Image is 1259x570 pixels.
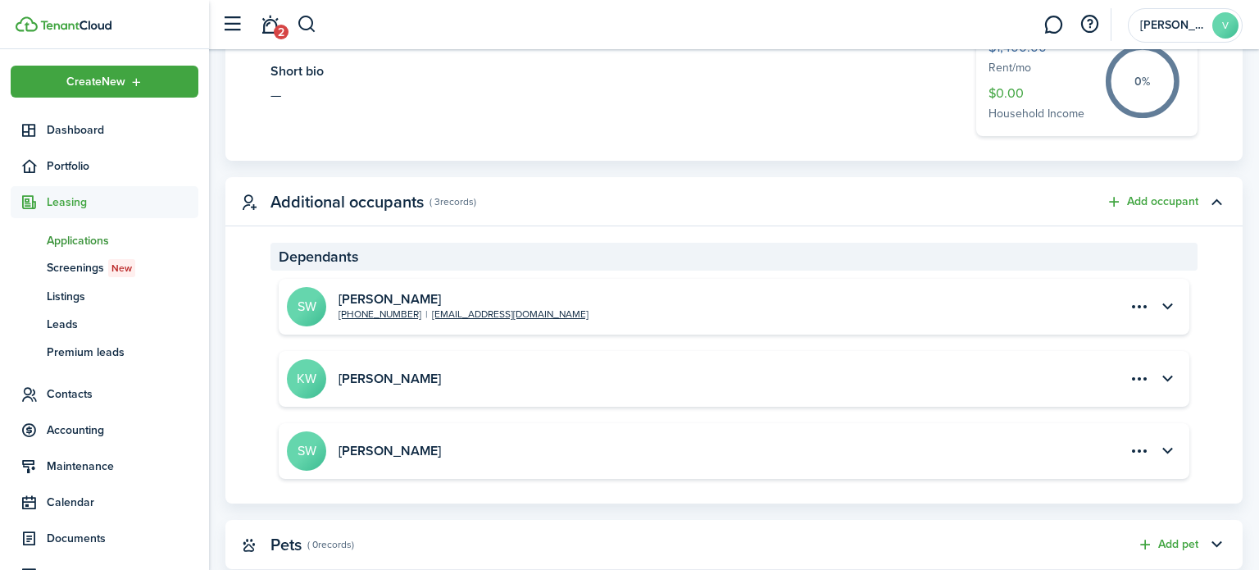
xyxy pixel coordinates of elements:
a: ScreeningsNew [11,254,198,282]
a: [PHONE_NUMBER] [339,307,421,321]
a: Listings [11,282,198,310]
a: Notifications [254,4,285,46]
span: Create New [66,76,125,88]
a: Messaging [1038,4,1069,46]
span: Applications [47,232,198,249]
h2: Silas Willingham [339,444,441,458]
span: 2 [274,25,289,39]
panel-main-body: Toggle accordion [225,243,1243,504]
span: Rent/mo [989,59,1091,78]
span: Leasing [47,194,198,211]
button: Add pet [1137,536,1198,554]
button: Toggle accordion [1153,293,1181,321]
button: Toggle accordion [1153,437,1181,465]
span: Portfolio [47,157,198,175]
span: $0.00 [989,84,1091,105]
span: Calendar [47,494,198,511]
button: Open resource center [1075,11,1103,39]
span: Dashboard [47,121,198,139]
img: TenantCloud [40,21,111,30]
span: Household Income [989,105,1091,124]
avatar-text: V [1212,12,1239,39]
a: Dashboard [11,114,198,146]
span: Leads [47,316,198,333]
a: Applications [11,226,198,254]
span: Vernon [1140,20,1206,31]
span: Maintenance [47,458,198,475]
panel-main-section-header: Dependants [270,243,1198,271]
span: Listings [47,288,198,305]
avatar-text: SW [287,287,326,326]
span: Accounting [47,422,198,439]
span: New [111,261,132,276]
button: Toggle accordion [1202,188,1230,216]
button: Toggle accordion [1153,365,1181,393]
panel-main-subtitle: ( 3 records ) [430,194,476,209]
panel-main-title: Short bio [270,62,927,81]
avatar-text: SW [287,431,326,471]
span: Documents [47,530,198,547]
h2: Kali Willingham [339,372,441,386]
button: Open menu [1125,437,1153,465]
button: Search [297,11,317,39]
span: Contacts [47,385,198,403]
avatar-text: KW [287,359,326,399]
button: Open sidebar [216,9,248,40]
panel-main-title: Additional occupants [270,193,424,212]
a: Premium leads [11,338,198,366]
button: Add occupant [1106,193,1198,212]
panel-main-title: Pets [270,536,302,554]
a: [EMAIL_ADDRESS][DOMAIN_NAME] [432,307,589,321]
button: Toggle accordion [1202,531,1230,559]
h2: Shekethria Willingham [339,292,589,307]
img: TenantCloud [16,16,38,32]
see-more: — [270,85,927,105]
button: Open menu [1125,365,1153,393]
span: Premium leads [47,344,198,361]
button: Open menu [1125,293,1153,321]
a: Leads [11,310,198,338]
button: Open menu [11,66,198,98]
panel-main-subtitle: ( 0 records ) [307,537,354,552]
span: Screenings [47,259,198,277]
